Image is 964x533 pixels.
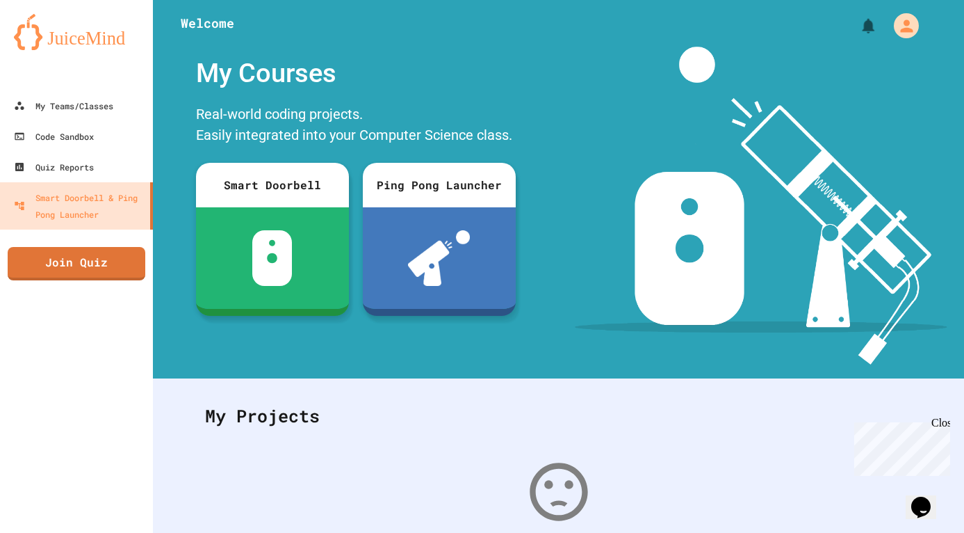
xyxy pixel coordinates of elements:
[831,13,881,39] div: My Notifications
[6,6,96,88] div: Chat with us now!Close
[191,389,926,443] div: My Projects
[189,47,523,100] div: My Courses
[363,163,516,207] div: Ping Pong Launcher
[879,10,922,42] div: My Account
[906,477,950,519] iframe: chat widget
[196,163,349,207] div: Smart Doorbell
[849,417,950,476] iframe: chat widget
[252,230,292,286] img: sdb-white.svg
[408,230,470,286] img: ppl-with-ball.png
[14,189,145,223] div: Smart Doorbell & Ping Pong Launcher
[575,47,947,365] img: banner-image-my-projects.png
[14,97,113,114] div: My Teams/Classes
[189,100,523,152] div: Real-world coding projects. Easily integrated into your Computer Science class.
[14,14,139,50] img: logo-orange.svg
[14,159,94,175] div: Quiz Reports
[14,128,94,145] div: Code Sandbox
[8,247,145,280] a: Join Quiz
